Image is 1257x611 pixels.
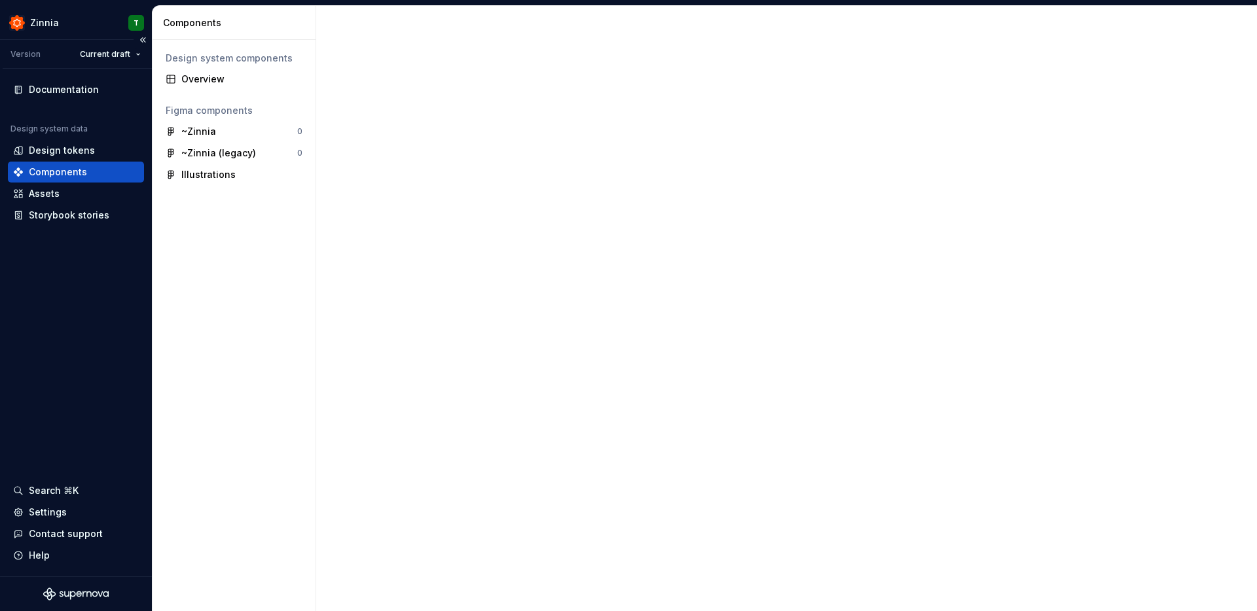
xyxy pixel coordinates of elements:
a: ~Zinnia (legacy)0 [160,143,308,164]
div: Documentation [29,83,99,96]
div: Components [29,166,87,179]
div: Storybook stories [29,209,109,222]
div: T [134,18,139,28]
div: Settings [29,506,67,519]
div: Design tokens [29,144,95,157]
a: Components [8,162,144,183]
div: ~Zinnia [181,125,216,138]
button: Contact support [8,523,144,544]
a: Design tokens [8,140,144,161]
div: Search ⌘K [29,484,79,497]
div: ~Zinnia (legacy) [181,147,256,160]
a: Illustrations [160,164,308,185]
button: Collapse sidebar [134,31,152,49]
div: Design system components [166,52,302,65]
a: ~Zinnia0 [160,121,308,142]
svg: Supernova Logo [43,587,109,601]
div: Overview [181,73,302,86]
button: Help [8,545,144,566]
div: 0 [297,148,302,158]
div: 0 [297,126,302,137]
div: Version [10,49,41,60]
img: 45b30344-6175-44f5-928b-e1fa7fb9357c.png [9,15,25,31]
a: Assets [8,183,144,204]
button: ZinniaT [3,9,149,37]
div: Illustrations [181,168,236,181]
div: Components [163,16,310,29]
a: Documentation [8,79,144,100]
a: Settings [8,502,144,523]
div: Zinnia [30,16,59,29]
div: Help [29,549,50,562]
a: Overview [160,69,308,90]
div: Design system data [10,124,88,134]
span: Current draft [80,49,130,60]
div: Contact support [29,527,103,540]
div: Figma components [166,104,302,117]
div: Assets [29,187,60,200]
a: Storybook stories [8,205,144,226]
button: Current draft [74,45,147,63]
button: Search ⌘K [8,480,144,501]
